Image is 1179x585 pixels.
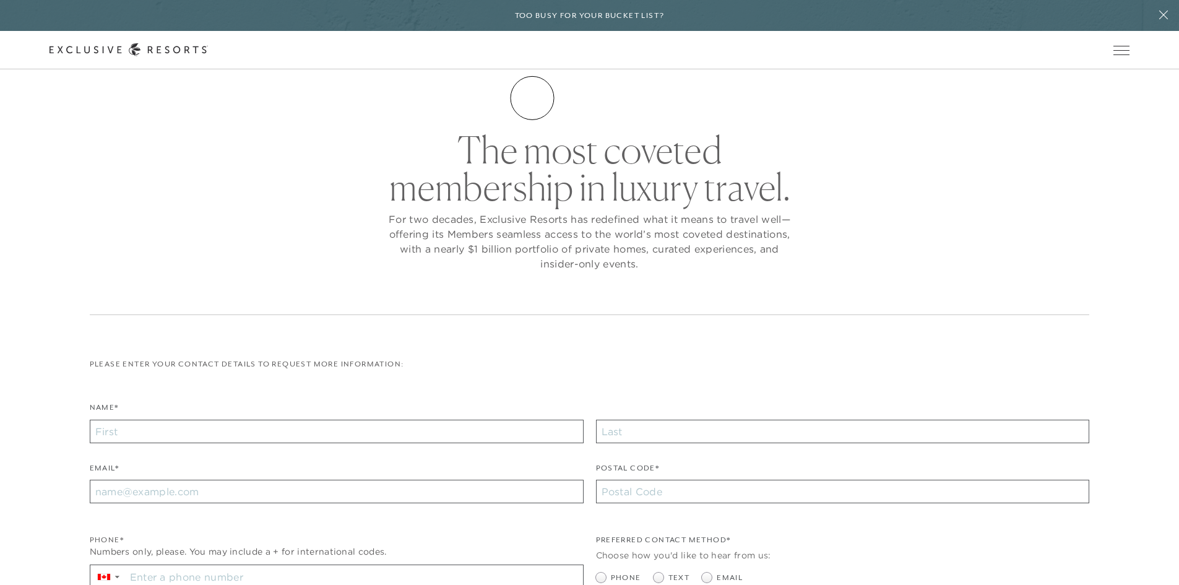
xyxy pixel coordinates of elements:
span: Phone [611,572,641,584]
button: Open navigation [1113,46,1129,54]
input: Postal Code [596,480,1090,503]
input: Last [596,420,1090,443]
div: Choose how you'd like to hear from us: [596,549,1090,562]
h6: Too busy for your bucket list? [515,10,665,22]
legend: Preferred Contact Method* [596,534,731,552]
label: Postal Code* [596,462,660,480]
h2: The most coveted membership in luxury travel. [386,131,794,206]
div: Phone* [90,534,584,546]
label: Name* [90,402,119,420]
p: Please enter your contact details to request more information: [90,358,1090,370]
div: Numbers only, please. You may include a + for international codes. [90,545,584,558]
input: First [90,420,584,443]
span: Email [717,572,743,584]
span: ▼ [113,573,121,581]
label: Email* [90,462,119,480]
span: Text [668,572,690,584]
p: For two decades, Exclusive Resorts has redefined what it means to travel well—offering its Member... [386,212,794,271]
input: name@example.com [90,480,584,503]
